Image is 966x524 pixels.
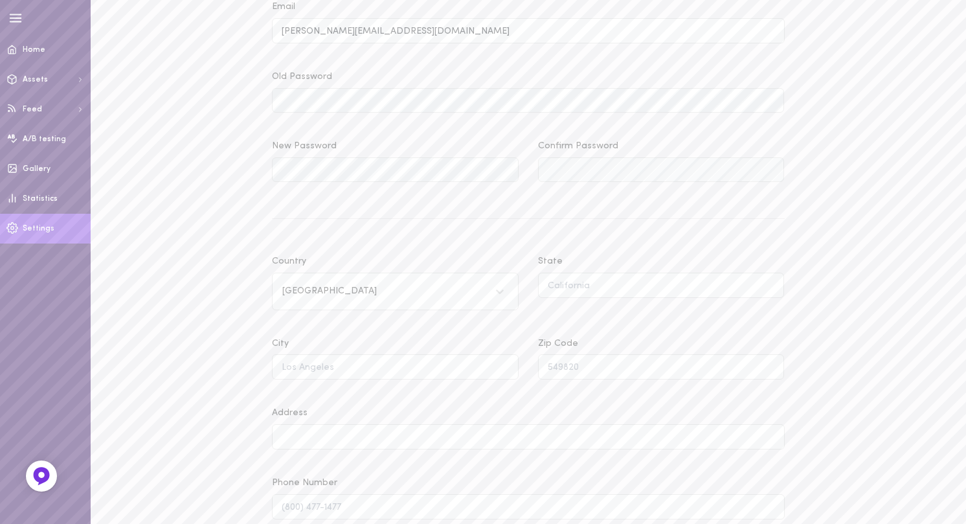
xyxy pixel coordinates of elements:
[538,157,785,182] input: Confirm Password
[282,287,377,296] div: [GEOGRAPHIC_DATA]
[538,354,785,380] input: Zip Code
[272,2,295,12] span: Email
[272,88,784,113] input: Old Password
[23,225,54,233] span: Settings
[272,424,784,450] input: Address
[272,494,784,519] input: Phone Number
[272,339,289,348] span: City
[272,354,519,380] input: City
[23,165,51,173] span: Gallery
[23,195,58,203] span: Statistics
[23,76,48,84] span: Assets
[272,408,308,418] span: Address
[272,478,337,488] span: Phone Number
[272,18,784,43] input: Email
[32,466,51,486] img: Feedback Button
[272,157,519,182] input: New Password
[538,141,618,151] span: Confirm Password
[23,106,42,113] span: Feed
[272,141,337,151] span: New Password
[538,339,578,348] span: Zip Code
[23,46,45,54] span: Home
[272,72,332,82] span: Old Password
[538,256,563,266] span: State
[272,256,306,266] span: Country
[23,135,66,143] span: A/B testing
[538,273,785,298] input: State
